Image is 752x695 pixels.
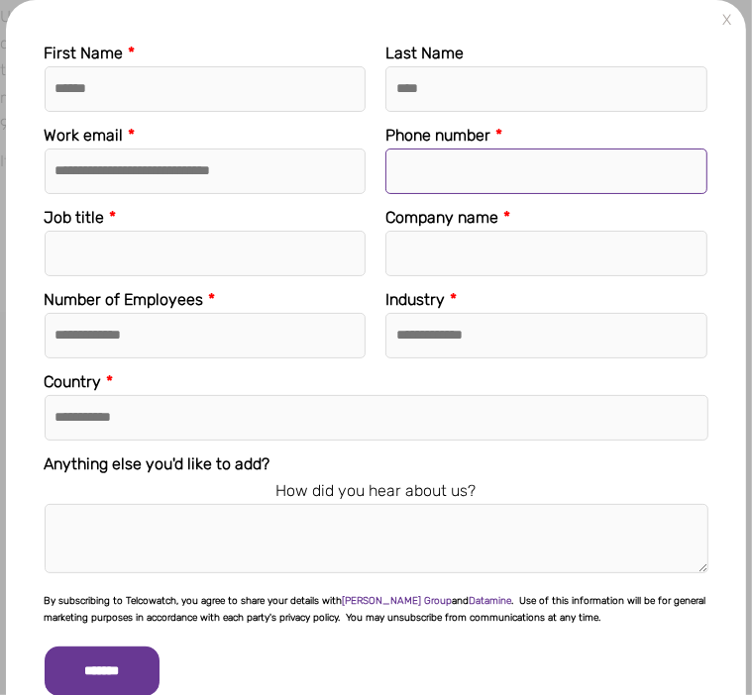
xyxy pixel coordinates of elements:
[45,44,124,62] span: First Name
[385,208,498,227] span: Company name
[714,8,739,33] a: X
[385,44,464,62] span: Last Name
[45,454,270,473] span: Anything else you'd like to add?
[470,595,512,607] a: Datamine
[45,372,102,391] span: Country
[45,477,708,504] legend: How did you hear about us?
[45,593,708,627] p: By subscribing to Telcowatch, you agree to share your details with and . Use of this information ...
[45,290,204,309] span: Number of Employees
[45,126,124,145] span: Work email
[45,208,105,227] span: Job title
[385,290,445,309] span: Industry
[385,126,490,145] span: Phone number
[343,595,453,607] a: [PERSON_NAME] Group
